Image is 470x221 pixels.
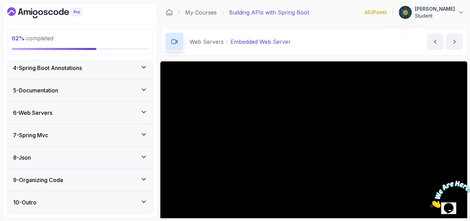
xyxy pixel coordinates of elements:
[398,6,464,19] button: user profile image[PERSON_NAME]Student
[415,12,455,19] p: Student
[446,33,463,50] button: next content
[364,9,387,16] p: 463 Points
[185,8,217,17] a: My Courses
[415,6,455,12] p: [PERSON_NAME]
[7,7,98,18] a: Dashboard
[8,124,153,146] button: 7-Spring Mvc
[231,38,291,46] p: Embedded Web Server
[13,109,52,117] h3: 6 - Web Servers
[427,33,444,50] button: previous content
[166,9,173,16] a: Dashboard
[8,79,153,101] button: 5-Documentation
[399,6,412,19] img: user profile image
[13,131,48,139] h3: 7 - Spring Mvc
[427,178,470,211] iframe: chat widget
[13,86,58,94] h3: 5 - Documentation
[3,3,45,30] img: Chat attention grabber
[12,35,53,42] span: completed
[229,8,309,17] p: Building APIs with Spring Boot
[190,38,224,46] p: Web Servers
[13,64,82,72] h3: 4 - Spring Boot Annotations
[8,147,153,169] button: 8-Json
[8,169,153,191] button: 9-Organizing Code
[8,191,153,213] button: 10-Outro
[8,102,153,124] button: 6-Web Servers
[13,176,63,184] h3: 9 - Organizing Code
[12,35,25,42] span: 62 %
[8,57,153,79] button: 4-Spring Boot Annotations
[13,153,31,162] h3: 8 - Json
[13,198,36,207] h3: 10 - Outro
